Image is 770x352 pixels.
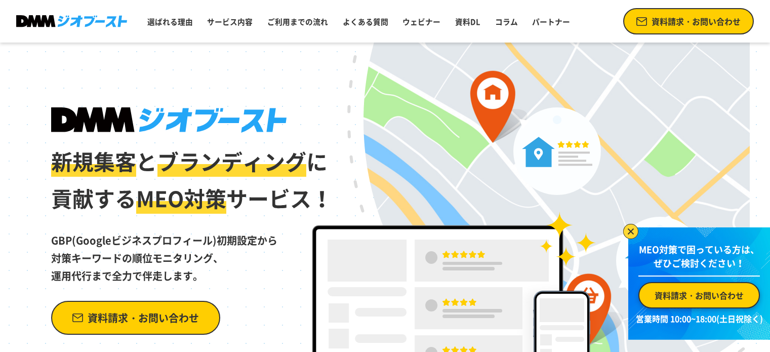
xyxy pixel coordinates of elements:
p: 営業時間 10:00~18:00(土日祝除く) [634,312,764,325]
p: MEO対策で困っている方は、 ぜひご検討ください！ [638,243,760,277]
span: 資料請求・お問い合わせ [652,15,741,27]
a: よくある質問 [339,12,392,31]
img: バナーを閉じる [623,224,638,239]
a: 資料DL [451,12,484,31]
span: 新規集客 [51,145,136,177]
img: DMMジオブースト [16,15,127,27]
a: 資料請求・お問い合わせ [51,301,220,335]
a: サービス内容 [203,12,257,31]
a: ご利用までの流れ [263,12,332,31]
a: 選ばれる理由 [143,12,197,31]
img: DMMジオブースト [51,107,287,133]
span: 資料請求・お問い合わせ [88,309,199,327]
span: 資料請求・お問い合わせ [655,289,744,301]
a: ウェビナー [398,12,444,31]
p: GBP(Googleビジネスプロフィール)初期設定から 対策キーワードの順位モニタリング、 運用代行まで全力で伴走します。 [51,217,334,285]
a: 資料請求・お問い合わせ [623,8,754,34]
span: ブランディング [157,145,306,177]
span: MEO対策 [136,182,226,214]
a: 資料請求・お問い合わせ [638,282,760,308]
a: コラム [491,12,522,31]
h1: と に 貢献する サービス！ [51,107,334,217]
a: パートナー [528,12,574,31]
